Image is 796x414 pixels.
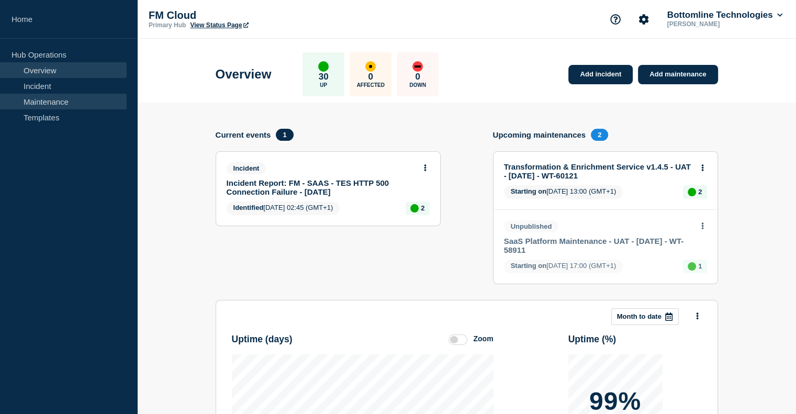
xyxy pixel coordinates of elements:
p: Primary Hub [149,21,186,29]
a: Add maintenance [638,65,717,84]
span: Starting on [511,187,547,195]
button: Account settings [633,8,655,30]
span: Identified [233,204,264,211]
a: Transformation & Enrichment Service v1.4.5 - UAT - [DATE] - WT-60121 [504,162,693,180]
p: Affected [357,82,385,88]
h3: Uptime ( days ) [232,334,293,345]
span: [DATE] 02:45 (GMT+1) [227,202,340,215]
span: Starting on [511,262,547,270]
span: 1 [276,129,293,141]
div: up [688,262,696,271]
div: down [412,61,423,72]
h1: Overview [216,67,272,82]
button: Support [604,8,626,30]
p: 1 [698,262,702,270]
p: 0 [416,72,420,82]
p: Down [409,82,426,88]
div: Zoom [473,334,493,343]
p: [PERSON_NAME] [665,20,774,28]
h3: Uptime ( % ) [568,334,616,345]
button: Bottomline Technologies [665,10,784,20]
p: 2 [421,204,424,212]
a: Incident Report: FM - SAAS - TES HTTP 500 Connection Failure - [DATE] [227,178,416,196]
button: Month to date [611,308,679,325]
span: [DATE] 17:00 (GMT+1) [504,260,623,273]
a: View Status Page [190,21,248,29]
h4: Current events [216,130,271,139]
div: up [688,188,696,196]
a: Add incident [568,65,633,84]
div: up [318,61,329,72]
p: 2 [698,188,702,196]
div: up [410,204,419,212]
div: affected [365,61,376,72]
h4: Upcoming maintenances [493,130,586,139]
span: 2 [591,129,608,141]
p: FM Cloud [149,9,358,21]
p: 30 [319,72,329,82]
span: Incident [227,162,266,174]
p: Up [320,82,327,88]
p: Month to date [617,312,662,320]
a: SaaS Platform Maintenance - UAT - [DATE] - WT-58911 [504,237,693,254]
p: 0 [368,72,373,82]
span: [DATE] 13:00 (GMT+1) [504,185,623,199]
span: Unpublished [504,220,559,232]
p: 99% [589,389,641,414]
